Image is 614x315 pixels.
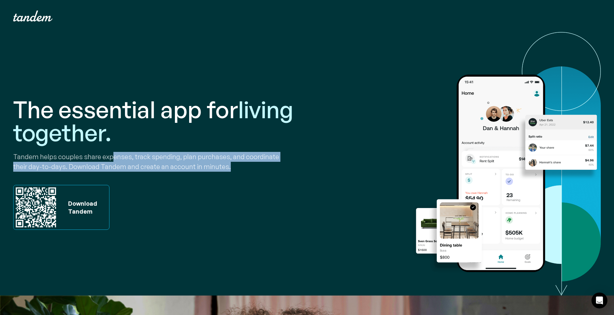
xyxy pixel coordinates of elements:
p: Tandem helps couples share expenses, track spending, plan purchases, and coordinate their day-to-... [13,152,305,172]
div: Download Tandem [65,199,97,215]
a: home [13,11,53,21]
h1: The essential app for [13,98,305,144]
span: living together. [13,95,293,147]
div: Open Intercom Messenger [592,293,607,308]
